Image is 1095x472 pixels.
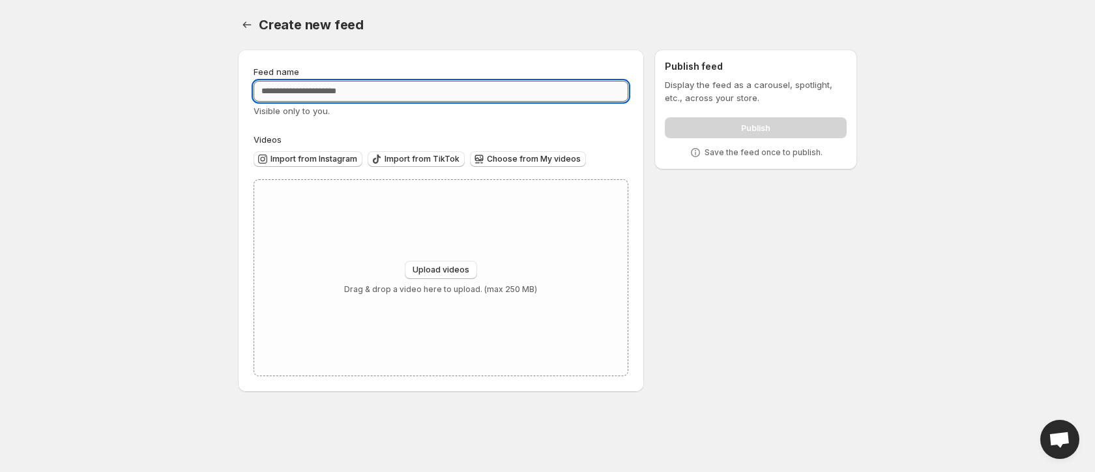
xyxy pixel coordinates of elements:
[254,134,282,145] span: Videos
[665,60,847,73] h2: Publish feed
[254,151,362,167] button: Import from Instagram
[385,154,460,164] span: Import from TikTok
[238,16,256,34] button: Settings
[254,106,330,116] span: Visible only to you.
[259,17,364,33] span: Create new feed
[1040,420,1079,459] div: Open chat
[413,265,469,275] span: Upload videos
[368,151,465,167] button: Import from TikTok
[270,154,357,164] span: Import from Instagram
[344,284,537,295] p: Drag & drop a video here to upload. (max 250 MB)
[254,66,299,77] span: Feed name
[405,261,477,279] button: Upload videos
[470,151,586,167] button: Choose from My videos
[705,147,823,158] p: Save the feed once to publish.
[487,154,581,164] span: Choose from My videos
[665,78,847,104] p: Display the feed as a carousel, spotlight, etc., across your store.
